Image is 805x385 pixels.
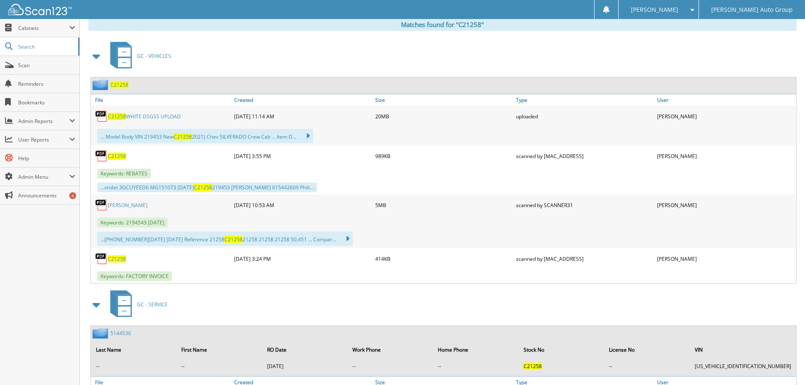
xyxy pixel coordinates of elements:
[18,43,74,50] span: Search
[97,183,317,192] div: ...vrolet 3GCUYEED6 MG151073 [DATE] 219453 [PERSON_NAME] 615442609 Phili...
[18,173,69,180] span: Admin Menu
[524,363,542,370] span: C21258
[110,81,128,88] a: C21258
[631,7,678,12] span: [PERSON_NAME]
[110,330,131,337] a: 5144536
[105,288,168,321] a: GC - SERVICE
[93,79,110,90] img: folder2.png
[95,252,108,265] img: PDF.png
[514,108,655,125] div: uploaded
[92,359,176,373] td: --
[18,80,75,87] span: Reminders
[514,94,655,106] a: Type
[348,359,433,373] td: --
[108,255,126,262] a: C21258
[655,108,796,125] div: [PERSON_NAME]
[95,110,108,123] img: PDF.png
[373,250,514,267] div: 414KB
[108,202,147,209] a: [PERSON_NAME]
[91,94,232,106] a: File
[97,232,353,246] div: ...[PHONE_NUMBER][DATE] [DATE] Reference 21258 21258 21258 21258 50,451 ... Compar...
[373,108,514,125] div: 20MB
[514,197,655,213] div: scanned by SCANNER31
[108,113,126,120] span: C21258
[514,250,655,267] div: scanned by [MAC_ADDRESS]
[95,199,108,211] img: PDF.png
[137,52,171,60] span: GC - VEHICLES
[177,341,262,358] th: First Name
[93,328,110,339] img: folder2.png
[108,153,126,160] a: C21258
[605,359,690,373] td: --
[434,341,518,358] th: Home Phone
[519,341,604,358] th: Stock No
[18,62,75,69] span: Scan
[655,250,796,267] div: [PERSON_NAME]
[263,359,347,373] td: [DATE]
[763,344,805,385] iframe: Chat Widget
[373,147,514,164] div: 989KB
[88,18,797,31] div: Matches found for "C21258"
[105,39,171,73] a: GC - VEHICLES
[263,341,347,358] th: RO Date
[690,359,795,373] td: [US_VEHICLE_IDENTIFICATION_NUMBER]
[655,197,796,213] div: [PERSON_NAME]
[232,197,373,213] div: [DATE] 10:53 AM
[373,94,514,106] a: Size
[18,117,69,125] span: Admin Reports
[18,99,75,106] span: Bookmarks
[108,113,181,120] a: C21258WHITE DSGSS UPLOAD
[690,341,795,358] th: VIN
[97,271,172,281] span: Keywords: FACTORY INVOICE
[18,155,75,162] span: Help
[97,169,151,178] span: Keywords: REBATES
[348,341,433,358] th: Work Phone
[18,192,75,199] span: Announcements
[514,147,655,164] div: scanned by [MAC_ADDRESS]
[8,4,72,15] img: scan123-logo-white.svg
[194,184,212,191] span: C21258
[69,192,76,199] div: 4
[224,236,243,243] span: C21258
[655,147,796,164] div: [PERSON_NAME]
[177,359,262,373] td: --
[711,7,793,12] span: [PERSON_NAME] Auto Group
[97,218,168,227] span: Keywords: 2194543 [DATE]
[18,25,69,32] span: Cabinets
[232,108,373,125] div: [DATE] 11:14 AM
[605,341,690,358] th: License No
[232,250,373,267] div: [DATE] 3:24 PM
[18,136,69,143] span: User Reports
[373,197,514,213] div: 5MB
[97,129,313,143] div: ... Model Body VIN 219453 New 2021) Chev SILVERADO Crew Cab ... Item D...
[232,94,373,106] a: Created
[232,147,373,164] div: [DATE] 3:55 PM
[174,133,192,140] span: C21258
[92,341,176,358] th: Last Name
[137,301,168,308] span: GC - SERVICE
[434,359,518,373] td: --
[95,150,108,162] img: PDF.png
[655,94,796,106] a: User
